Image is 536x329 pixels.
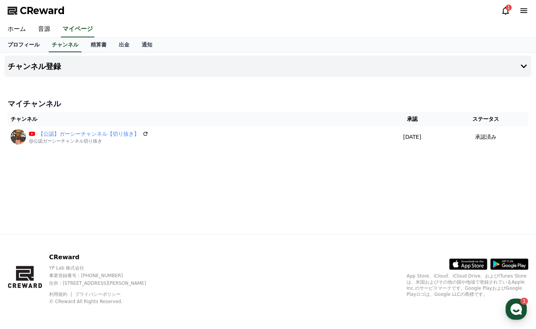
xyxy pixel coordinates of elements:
[32,21,56,37] a: 音源
[20,5,65,17] span: CReward
[8,62,61,71] h4: チャンネル登録
[113,38,136,52] a: 出金
[63,254,86,260] span: Messages
[11,129,26,144] img: 【公認】ガーシーチャンネル【切り抜き】
[5,56,531,77] button: チャンネル登録
[49,38,81,52] a: チャンネル
[501,6,510,15] a: 1
[19,253,33,259] span: Home
[49,292,73,297] a: 利用規約
[475,133,496,141] p: 承認済み
[8,112,381,126] th: チャンネル
[443,112,528,126] th: ステータス
[2,242,50,261] a: Home
[8,98,528,109] h4: マイチャンネル
[381,112,443,126] th: 承認
[29,138,148,144] p: @公認ガーシーチャンネル切り抜き
[384,133,440,141] p: [DATE]
[38,130,139,138] a: 【公認】ガーシーチャンネル【切り抜き】
[49,280,159,286] p: 住所 : [STREET_ADDRESS][PERSON_NAME]
[49,265,159,271] p: YP Lab 株式会社
[77,241,80,247] span: 1
[75,292,121,297] a: プライバシーポリシー
[2,38,46,52] a: プロフィール
[8,5,65,17] a: CReward
[98,242,146,261] a: Settings
[2,21,32,37] a: ホーム
[136,38,158,52] a: 通知
[49,273,159,279] p: 事業登録番号 : [PHONE_NUMBER]
[506,5,512,11] div: 1
[49,253,159,262] p: CReward
[49,299,159,305] p: © CReward All Rights Reserved.
[85,38,113,52] a: 精算書
[113,253,131,259] span: Settings
[61,21,94,37] a: マイページ
[407,273,528,297] p: App Store、iCloud、iCloud Drive、およびiTunes Storeは、米国およびその他の国や地域で登録されているApple Inc.のサービスマークです。Google P...
[50,242,98,261] a: 1Messages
